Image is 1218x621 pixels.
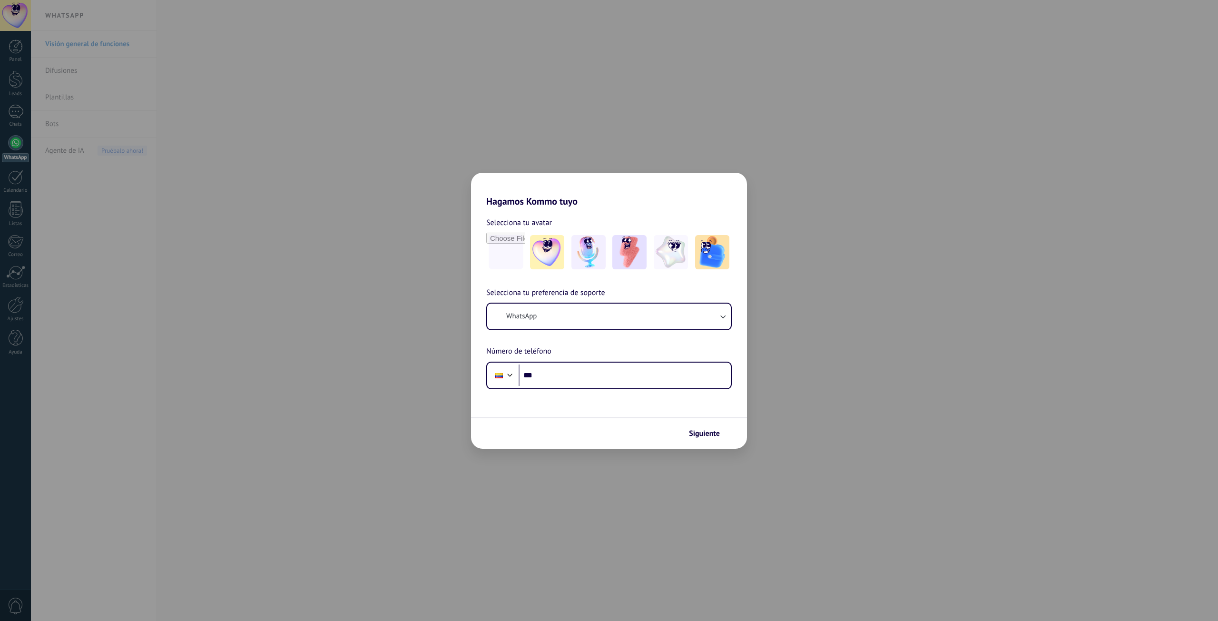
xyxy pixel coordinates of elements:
[695,235,729,269] img: -5.jpeg
[612,235,647,269] img: -3.jpeg
[487,304,731,329] button: WhatsApp
[685,425,733,442] button: Siguiente
[486,287,605,299] span: Selecciona tu preferencia de soporte
[471,173,747,207] h2: Hagamos Kommo tuyo
[571,235,606,269] img: -2.jpeg
[490,365,508,385] div: Colombia: + 57
[689,430,720,437] span: Siguiente
[654,235,688,269] img: -4.jpeg
[486,217,552,229] span: Selecciona tu avatar
[530,235,564,269] img: -1.jpeg
[506,312,537,321] span: WhatsApp
[486,345,551,358] span: Número de teléfono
